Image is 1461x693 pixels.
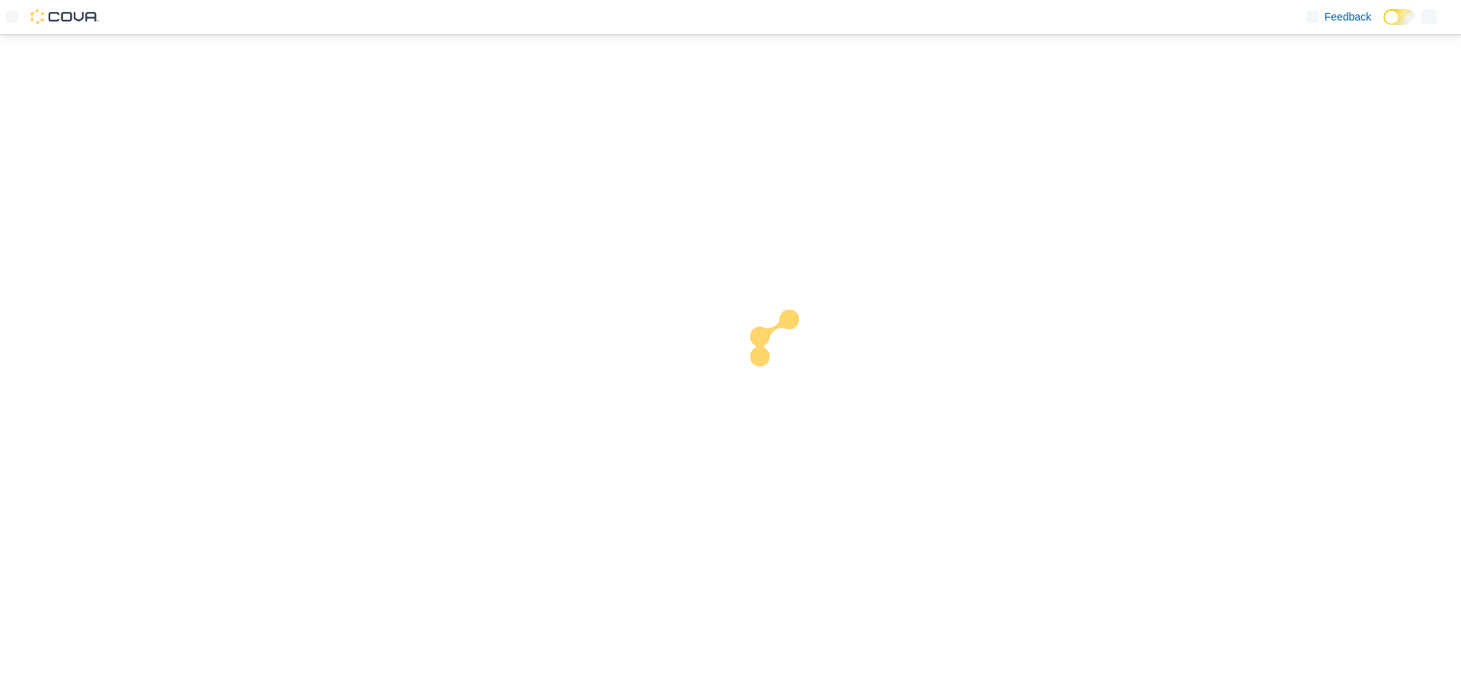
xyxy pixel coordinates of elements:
[30,9,99,24] img: Cova
[1300,2,1377,32] a: Feedback
[1325,9,1371,24] span: Feedback
[1383,9,1415,25] input: Dark Mode
[730,298,845,412] img: cova-loader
